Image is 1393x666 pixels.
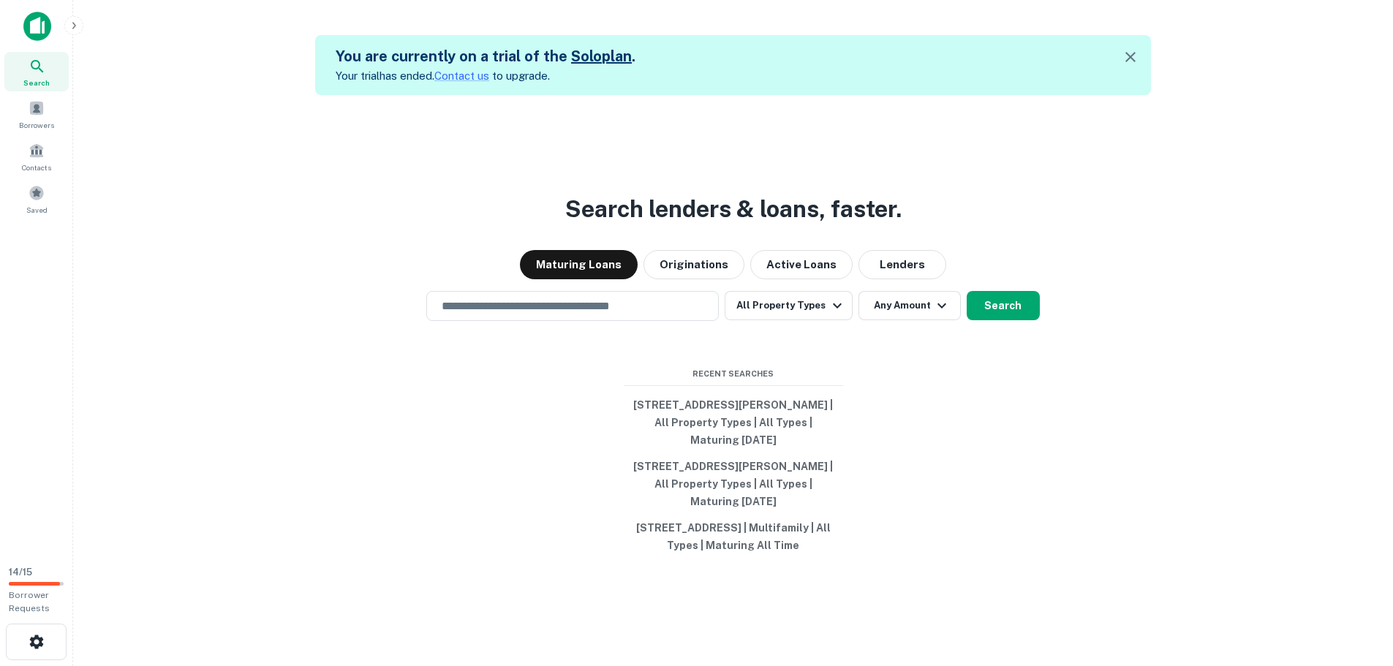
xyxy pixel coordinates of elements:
[725,291,852,320] button: All Property Types
[520,250,638,279] button: Maturing Loans
[624,392,843,453] button: [STREET_ADDRESS][PERSON_NAME] | All Property Types | All Types | Maturing [DATE]
[434,69,489,82] a: Contact us
[858,250,946,279] button: Lenders
[624,515,843,559] button: [STREET_ADDRESS] | Multifamily | All Types | Maturing All Time
[1320,549,1393,619] iframe: Chat Widget
[4,52,69,91] a: Search
[9,590,50,613] span: Borrower Requests
[4,94,69,134] a: Borrowers
[750,250,853,279] button: Active Loans
[858,291,961,320] button: Any Amount
[23,77,50,88] span: Search
[4,137,69,176] a: Contacts
[19,119,54,131] span: Borrowers
[643,250,744,279] button: Originations
[22,162,51,173] span: Contacts
[571,48,632,65] a: Soloplan
[9,567,32,578] span: 14 / 15
[336,45,635,67] h5: You are currently on a trial of the .
[23,12,51,41] img: capitalize-icon.png
[336,67,635,85] p: Your trial has ended. to upgrade.
[4,179,69,219] a: Saved
[967,291,1040,320] button: Search
[624,453,843,515] button: [STREET_ADDRESS][PERSON_NAME] | All Property Types | All Types | Maturing [DATE]
[26,204,48,216] span: Saved
[624,368,843,380] span: Recent Searches
[565,192,902,227] h3: Search lenders & loans, faster.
